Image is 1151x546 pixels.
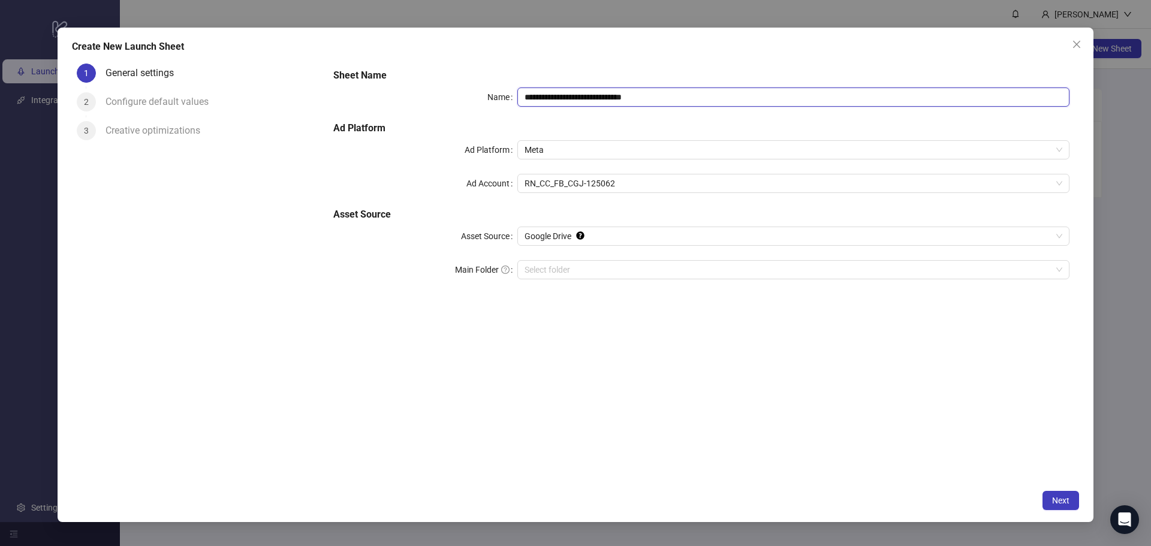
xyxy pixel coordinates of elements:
[1042,491,1079,510] button: Next
[466,174,517,193] label: Ad Account
[84,68,89,78] span: 1
[84,126,89,135] span: 3
[461,227,517,246] label: Asset Source
[525,141,1062,159] span: Meta
[575,230,586,241] div: Tooltip anchor
[465,140,517,159] label: Ad Platform
[84,97,89,107] span: 2
[1052,496,1069,505] span: Next
[487,88,517,107] label: Name
[333,207,1069,222] h5: Asset Source
[333,68,1069,83] h5: Sheet Name
[525,227,1062,245] span: Google Drive
[333,121,1069,135] h5: Ad Platform
[1110,505,1139,534] div: Open Intercom Messenger
[517,88,1069,107] input: Name
[1072,40,1081,49] span: close
[455,260,517,279] label: Main Folder
[106,64,183,83] div: General settings
[1067,35,1086,54] button: Close
[525,174,1062,192] span: RN_CC_FB_CGJ-125062
[501,266,510,274] span: question-circle
[106,92,218,111] div: Configure default values
[106,121,210,140] div: Creative optimizations
[72,40,1079,54] div: Create New Launch Sheet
